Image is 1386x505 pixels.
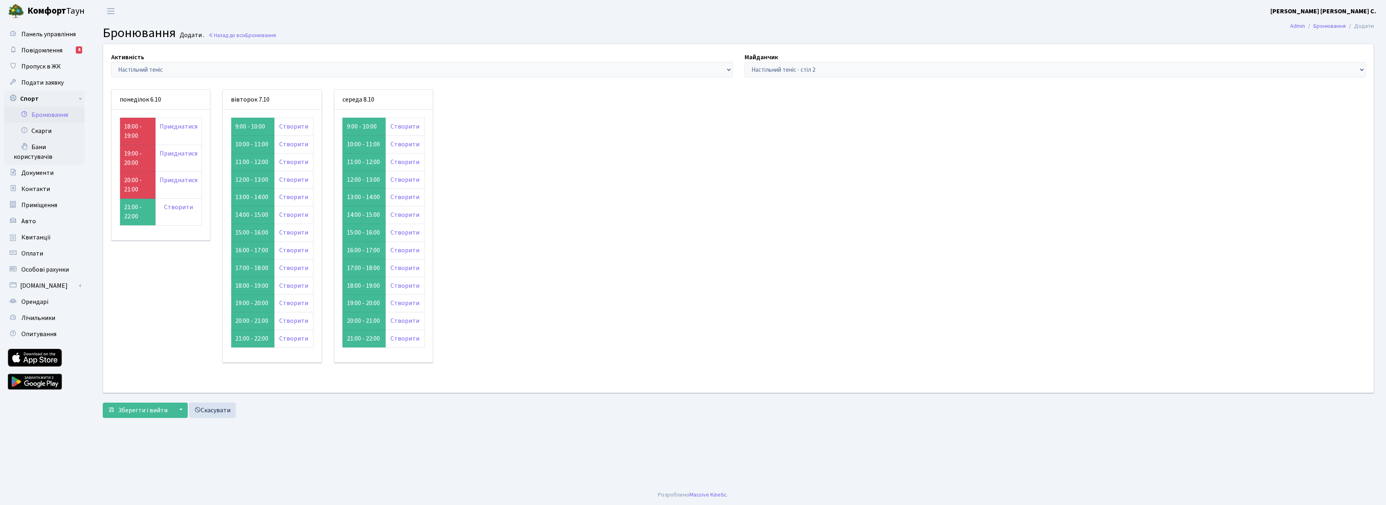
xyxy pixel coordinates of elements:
[27,4,66,17] b: Комфорт
[4,326,85,342] a: Опитування
[231,206,274,224] td: 14:00 - 15:00
[21,314,55,322] span: Лічильники
[124,176,142,194] a: 20:00 - 21:00
[4,278,85,294] a: [DOMAIN_NAME]
[279,316,308,325] a: Створити
[21,217,36,226] span: Авто
[1270,6,1376,16] a: [PERSON_NAME] [PERSON_NAME] С.
[124,149,142,167] a: 19:00 - 20:00
[21,201,57,210] span: Приміщення
[231,295,274,312] td: 19:00 - 20:00
[745,52,778,62] label: Майданчик
[342,118,386,135] td: 9:00 - 10:00
[231,118,274,135] td: 9:00 - 10:00
[1313,22,1346,30] a: Бронювання
[178,31,204,39] small: Додати .
[4,165,85,181] a: Документи
[231,330,274,348] td: 21:00 - 22:00
[112,90,210,110] div: понеділок 6.10
[1278,18,1386,35] nav: breadcrumb
[8,3,24,19] img: logo.png
[231,153,274,171] td: 11:00 - 12:00
[390,122,419,131] a: Створити
[658,490,728,499] div: Розроблено .
[279,175,308,184] a: Створити
[390,175,419,184] a: Створити
[103,403,173,418] button: Зберегти і вийти
[76,46,82,54] div: 4
[111,52,144,62] label: Активність
[279,299,308,308] a: Створити
[342,295,386,312] td: 19:00 - 20:00
[231,259,274,277] td: 17:00 - 18:00
[342,277,386,295] td: 18:00 - 19:00
[4,75,85,91] a: Подати заявку
[124,122,142,140] a: 18:00 - 19:00
[390,334,419,343] a: Створити
[4,26,85,42] a: Панель управління
[279,193,308,202] a: Створити
[223,90,321,110] div: вівторок 7.10
[4,107,85,123] a: Бронювання
[189,403,236,418] a: Скасувати
[279,264,308,272] a: Створити
[208,31,276,39] a: Назад до всіхБронювання
[279,158,308,166] a: Створити
[4,91,85,107] a: Спорт
[342,259,386,277] td: 17:00 - 18:00
[231,312,274,330] td: 20:00 - 21:00
[160,122,197,131] a: Приєднатися
[390,299,419,308] a: Створити
[279,334,308,343] a: Створити
[390,264,419,272] a: Створити
[279,210,308,219] a: Створити
[21,168,54,177] span: Документи
[342,330,386,348] td: 21:00 - 22:00
[390,158,419,166] a: Створити
[4,197,85,213] a: Приміщення
[245,31,276,39] span: Бронювання
[21,78,64,87] span: Подати заявку
[21,46,62,55] span: Повідомлення
[4,123,85,139] a: Скарги
[231,189,274,206] td: 13:00 - 14:00
[21,330,56,339] span: Опитування
[390,228,419,237] a: Створити
[4,181,85,197] a: Контакти
[4,294,85,310] a: Орендарі
[279,281,308,290] a: Створити
[279,228,308,237] a: Створити
[231,171,274,189] td: 12:00 - 13:00
[231,277,274,295] td: 18:00 - 19:00
[390,193,419,202] a: Створити
[103,24,176,42] span: Бронювання
[160,176,197,185] a: Приєднатися
[279,122,308,131] a: Створити
[4,213,85,229] a: Авто
[164,203,193,212] a: Створити
[4,229,85,245] a: Квитанції
[231,135,274,153] td: 10:00 - 11:00
[27,4,85,18] span: Таун
[101,4,121,18] button: Переключити навігацію
[4,262,85,278] a: Особові рахунки
[342,206,386,224] td: 14:00 - 15:00
[390,316,419,325] a: Створити
[1290,22,1305,30] a: Admin
[21,249,43,258] span: Оплати
[118,406,168,415] span: Зберегти і вийти
[1346,22,1374,31] li: Додати
[4,42,85,58] a: Повідомлення4
[342,312,386,330] td: 20:00 - 21:00
[4,139,85,165] a: Бани користувачів
[390,246,419,255] a: Створити
[342,135,386,153] td: 10:00 - 11:00
[279,140,308,149] a: Створити
[21,30,76,39] span: Панель управління
[342,224,386,242] td: 15:00 - 16:00
[21,62,61,71] span: Пропуск в ЖК
[21,185,50,193] span: Контакти
[390,140,419,149] a: Створити
[160,149,197,158] a: Приєднатися
[342,153,386,171] td: 11:00 - 12:00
